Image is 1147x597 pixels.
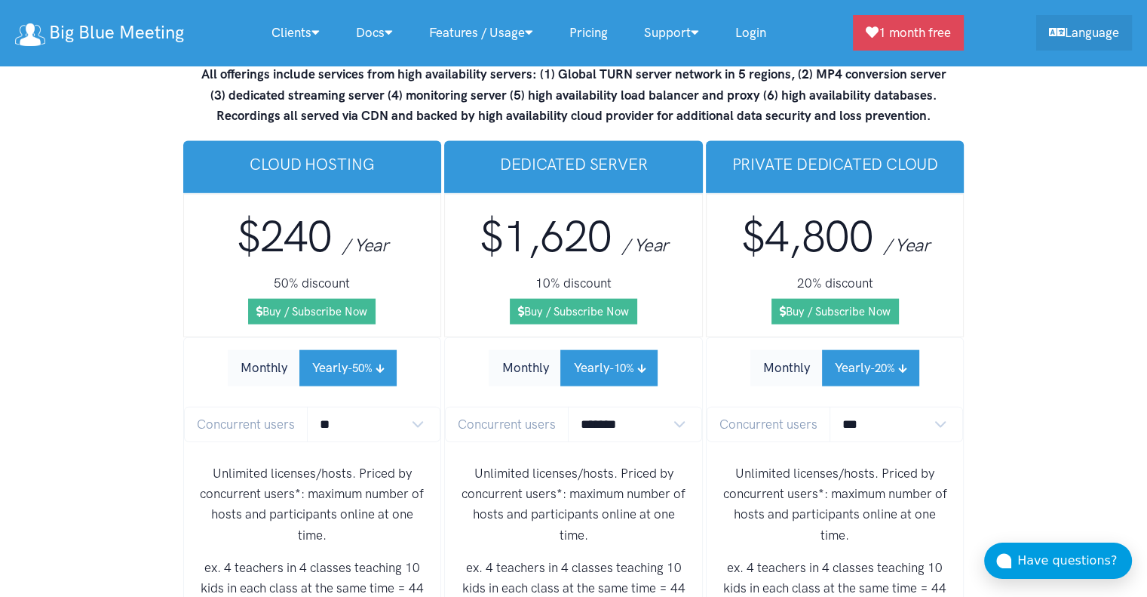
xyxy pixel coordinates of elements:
small: -20% [870,362,895,375]
span: Concurrent users [445,407,569,442]
span: / Year [342,234,388,256]
strong: Servers will be located in a geographic area near you. All offerings include services from high a... [201,46,946,123]
div: Subscription Period [489,350,658,386]
h5: 20% discount [719,274,952,294]
span: / Year [622,234,668,256]
h5: 10% discount [457,274,690,294]
a: Docs [338,17,411,49]
small: -10% [609,362,633,375]
h3: Dedicated Server [456,153,691,175]
button: Yearly-20% [822,350,919,386]
a: Buy / Subscribe Now [771,299,899,325]
button: Monthly [489,350,561,386]
a: Big Blue Meeting [15,17,184,49]
a: Support [626,17,717,49]
a: Features / Usage [411,17,551,49]
span: $4,800 [741,211,873,263]
p: Unlimited licenses/hosts. Priced by concurrent users*: maximum number of hosts and participants o... [457,463,690,546]
span: $1,620 [480,211,612,263]
small: -50% [348,362,373,375]
a: Buy / Subscribe Now [248,299,376,325]
button: Monthly [750,350,823,386]
button: Yearly-50% [299,350,397,386]
a: Buy / Subscribe Now [510,299,637,325]
h3: Private Dedicated Cloud [718,153,952,175]
a: Login [717,17,784,49]
button: Monthly [228,350,300,386]
a: 1 month free [853,15,964,51]
a: Pricing [551,17,626,49]
span: Concurrent users [184,407,308,442]
div: Have questions? [1017,551,1132,571]
h5: 50% discount [196,274,429,294]
p: Unlimited licenses/hosts. Priced by concurrent users*: maximum number of hosts and participants o... [719,463,952,546]
img: logo [15,23,45,46]
div: Subscription Period [228,350,397,386]
h3: Cloud Hosting [195,153,430,175]
span: / Year [883,234,929,256]
p: Unlimited licenses/hosts. Priced by concurrent users*: maximum number of hosts and participants o... [196,463,429,546]
div: Subscription Period [750,350,919,386]
span: $240 [236,211,331,263]
a: Language [1036,15,1132,51]
a: Clients [253,17,338,49]
button: Have questions? [984,543,1132,579]
button: Yearly-10% [560,350,658,386]
span: Concurrent users [707,407,830,442]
